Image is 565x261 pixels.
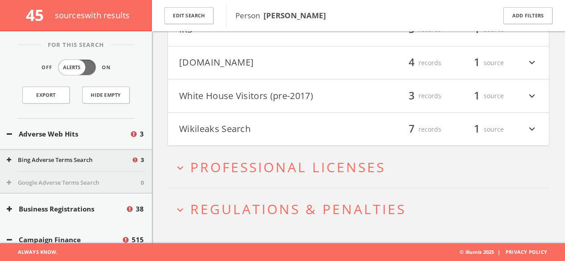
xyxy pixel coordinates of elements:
[460,243,558,261] span: © illumis 2025
[7,235,121,245] button: Campaign Finance
[22,87,70,104] a: Export
[450,88,504,104] div: source
[174,204,186,216] i: expand_more
[405,55,419,70] span: 4
[235,10,326,21] span: Person
[174,160,549,174] button: expand_moreProfessional Licenses
[405,121,419,137] span: 7
[136,204,144,214] span: 38
[7,156,131,165] button: Bing Adverse Terms Search
[526,122,538,137] i: expand_more
[388,122,441,137] div: records
[7,178,141,187] button: Google Adverse Terms Search
[179,88,359,104] button: White House Visitors (pre-2017)
[450,122,504,137] div: source
[174,162,186,174] i: expand_more
[470,121,484,137] span: 1
[388,55,441,70] div: records
[506,249,547,255] a: Privacy Policy
[140,129,144,139] span: 3
[41,41,111,50] span: For This Search
[26,4,51,25] span: 45
[526,88,538,104] i: expand_more
[164,7,213,25] button: Edit Search
[179,122,359,137] button: Wikileaks Search
[42,64,52,71] span: Off
[102,64,111,71] span: On
[190,158,385,176] span: Professional Licenses
[470,88,484,104] span: 1
[470,55,484,70] span: 1
[405,88,419,104] span: 3
[7,204,126,214] button: Business Registrations
[7,243,58,261] span: Always Know.
[141,156,144,165] span: 3
[179,55,359,70] button: [DOMAIN_NAME]
[264,10,326,21] b: [PERSON_NAME]
[450,55,504,70] div: source
[494,249,504,255] span: |
[174,202,549,216] button: expand_moreRegulations & Penalties
[141,178,144,187] span: 0
[503,7,552,25] button: Add Filters
[132,235,144,245] span: 515
[388,88,441,104] div: records
[82,87,130,104] button: Hide Empty
[7,129,130,139] button: Adverse Web Hits
[526,55,538,70] i: expand_more
[55,10,130,21] span: source s with results
[190,200,406,218] span: Regulations & Penalties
